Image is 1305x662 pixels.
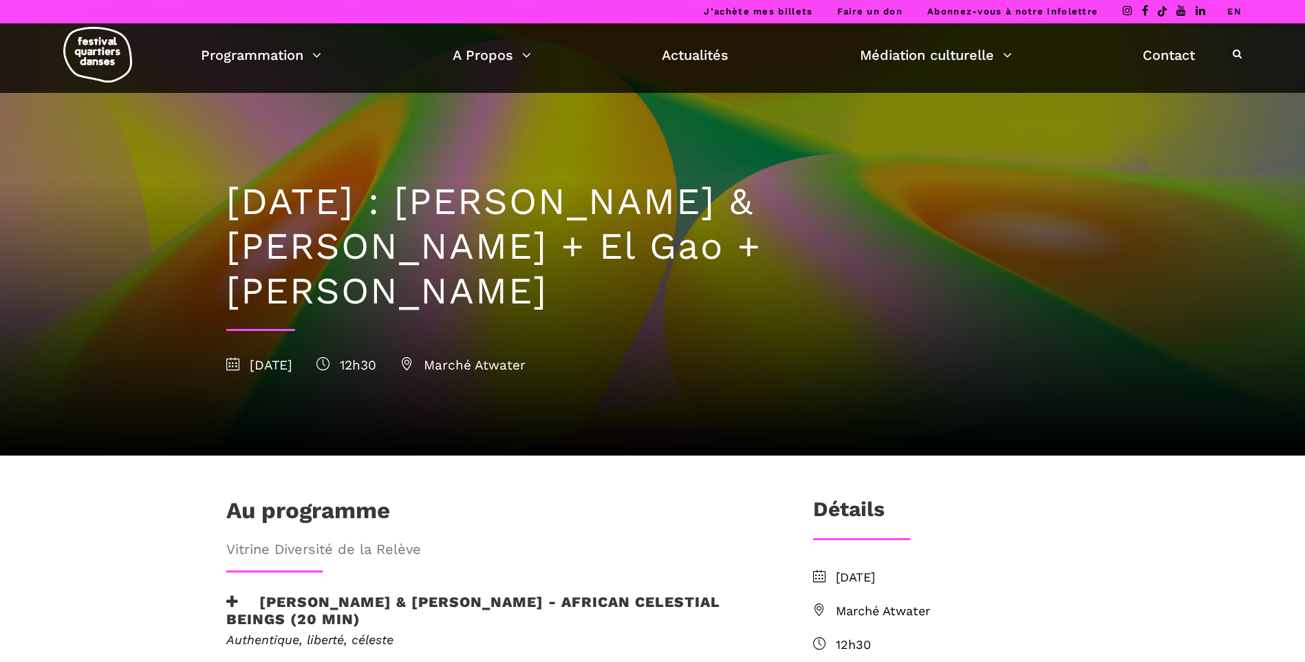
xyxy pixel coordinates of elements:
[226,538,768,560] span: Vitrine Diversité de la Relève
[226,180,1079,313] h1: [DATE] : [PERSON_NAME] & [PERSON_NAME] + El Gao + [PERSON_NAME]
[63,27,132,83] img: logo-fqd-med
[226,497,390,531] h1: Au programme
[860,43,1012,67] a: Médiation culturelle
[400,357,526,373] span: Marché Atwater
[1143,43,1195,67] a: Contact
[201,43,321,67] a: Programmation
[1227,6,1242,17] a: EN
[837,6,903,17] a: Faire un don
[316,357,376,373] span: 12h30
[453,43,531,67] a: A Propos
[226,593,768,628] h3: [PERSON_NAME] & [PERSON_NAME] - African Celestial Beings (20 min)
[226,357,292,373] span: [DATE]
[836,635,1079,655] span: 12h30
[836,601,1079,621] span: Marché Atwater
[662,43,729,67] a: Actualités
[813,497,885,531] h3: Détails
[226,632,393,647] em: Authentique, liberté, céleste
[836,568,1079,588] span: [DATE]
[704,6,812,17] a: J’achète mes billets
[927,6,1098,17] a: Abonnez-vous à notre infolettre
